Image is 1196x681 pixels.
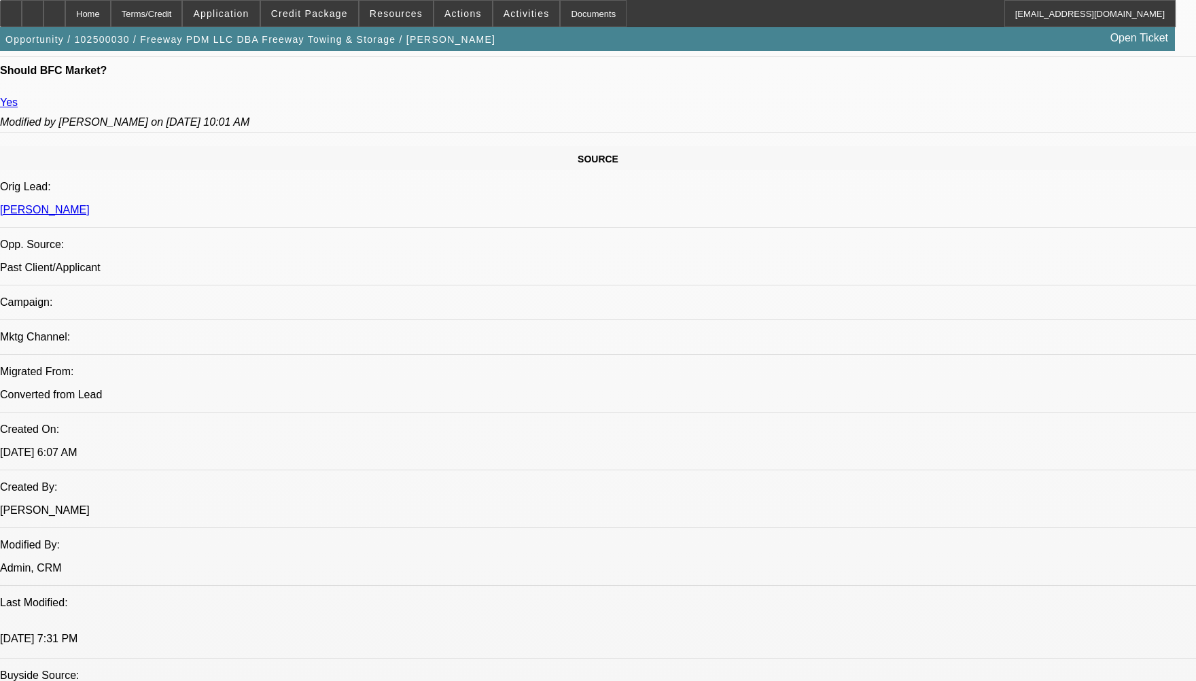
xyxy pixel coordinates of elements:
[1105,27,1174,50] a: Open Ticket
[5,34,495,45] span: Opportunity / 102500030 / Freeway PDM LLC DBA Freeway Towing & Storage / [PERSON_NAME]
[370,8,423,19] span: Resources
[504,8,550,19] span: Activities
[271,8,348,19] span: Credit Package
[261,1,358,27] button: Credit Package
[183,1,259,27] button: Application
[359,1,433,27] button: Resources
[493,1,560,27] button: Activities
[444,8,482,19] span: Actions
[578,154,618,164] span: SOURCE
[434,1,492,27] button: Actions
[193,8,249,19] span: Application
